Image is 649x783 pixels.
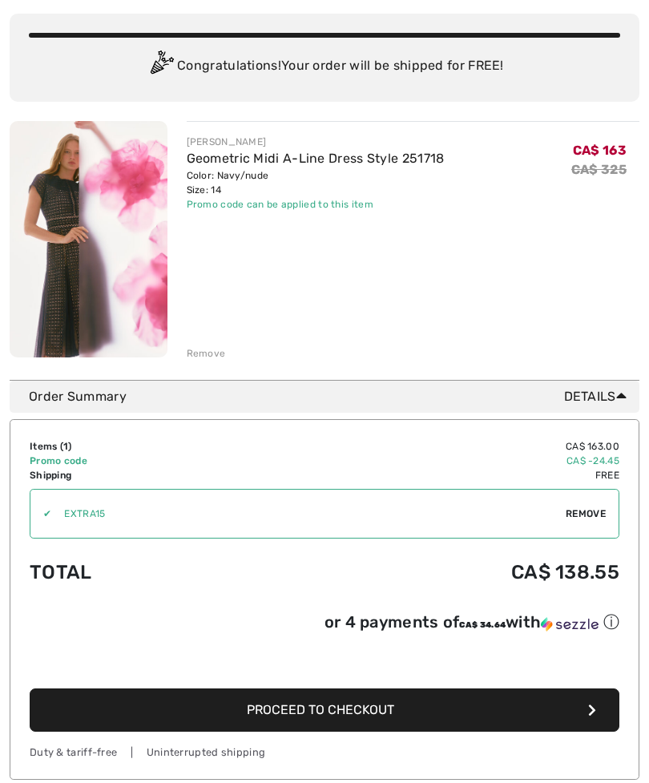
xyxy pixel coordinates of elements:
[244,454,619,468] td: CA$ -24.45
[10,121,167,357] img: Geometric Midi A-Line Dress Style 251718
[63,441,68,452] span: 1
[324,611,619,633] div: or 4 payments of with
[541,617,599,632] img: Sezzle
[244,468,619,482] td: Free
[30,639,619,683] iframe: PayPal-paypal
[51,490,566,538] input: Promo code
[30,611,619,639] div: or 4 payments ofCA$ 34.64withSezzle Click to learn more about Sezzle
[145,50,177,83] img: Congratulation2.svg
[459,620,506,630] span: CA$ 34.64
[566,507,606,521] span: Remove
[244,545,619,599] td: CA$ 138.55
[247,702,394,717] span: Proceed to Checkout
[30,688,619,732] button: Proceed to Checkout
[244,439,619,454] td: CA$ 163.00
[187,197,445,212] div: Promo code can be applied to this item
[30,439,244,454] td: Items ( )
[187,168,445,197] div: Color: Navy/nude Size: 14
[187,151,445,166] a: Geometric Midi A-Line Dress Style 251718
[564,387,633,406] span: Details
[30,454,244,468] td: Promo code
[187,135,445,149] div: [PERSON_NAME]
[571,162,627,177] s: CA$ 325
[30,468,244,482] td: Shipping
[573,143,627,158] span: CA$ 163
[29,387,633,406] div: Order Summary
[30,507,51,521] div: ✔
[187,346,226,361] div: Remove
[30,545,244,599] td: Total
[29,50,620,83] div: Congratulations! Your order will be shipped for FREE!
[30,745,619,760] div: Duty & tariff-free | Uninterrupted shipping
